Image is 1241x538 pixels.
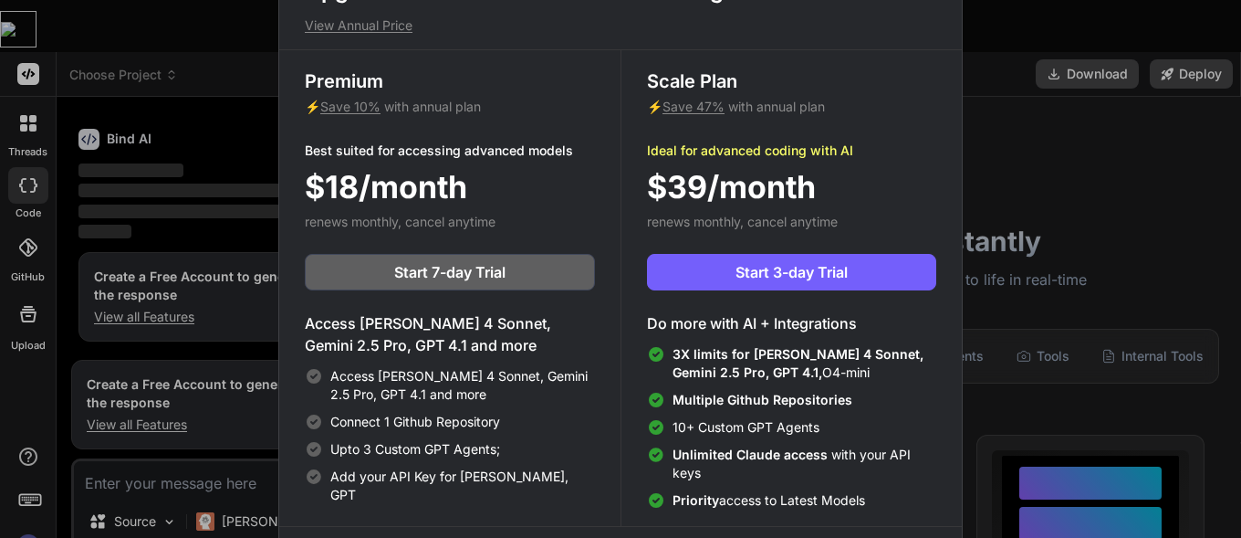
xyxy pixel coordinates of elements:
[647,254,936,290] button: Start 3-day Trial
[647,214,838,229] span: renews monthly, cancel anytime
[673,491,865,510] span: access to Latest Models
[320,99,381,114] span: Save 10%
[330,413,500,431] span: Connect 1 Github Repository
[647,69,936,94] h3: Scale Plan
[305,98,595,116] p: ⚡ with annual plan
[673,492,719,508] span: Priority
[673,392,852,407] span: Multiple Github Repositories
[647,142,936,160] p: Ideal for advanced coding with AI
[330,367,595,404] span: Access [PERSON_NAME] 4 Sonnet, Gemini 2.5 Pro, GPT 4.1 and more
[305,312,595,356] h4: Access [PERSON_NAME] 4 Sonnet, Gemini 2.5 Pro, GPT 4.1 and more
[673,446,936,482] span: with your API keys
[673,447,831,462] span: Unlimited Claude access
[330,468,595,504] span: Add your API Key for [PERSON_NAME], GPT
[330,440,500,459] span: Upto 3 Custom GPT Agents;
[305,142,595,160] p: Best suited for accessing advanced models
[735,261,848,283] span: Start 3-day Trial
[647,98,936,116] p: ⚡ with annual plan
[394,261,506,283] span: Start 7-day Trial
[305,214,495,229] span: renews monthly, cancel anytime
[673,346,923,380] span: 3X limits for [PERSON_NAME] 4 Sonnet, Gemini 2.5 Pro, GPT 4.1,
[647,312,936,334] h4: Do more with AI + Integrations
[305,69,595,94] h3: Premium
[647,164,816,210] span: $39/month
[305,164,467,210] span: $18/month
[662,99,725,114] span: Save 47%
[673,418,819,437] span: 10+ Custom GPT Agents
[305,254,595,290] button: Start 7-day Trial
[673,345,936,382] span: O4-mini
